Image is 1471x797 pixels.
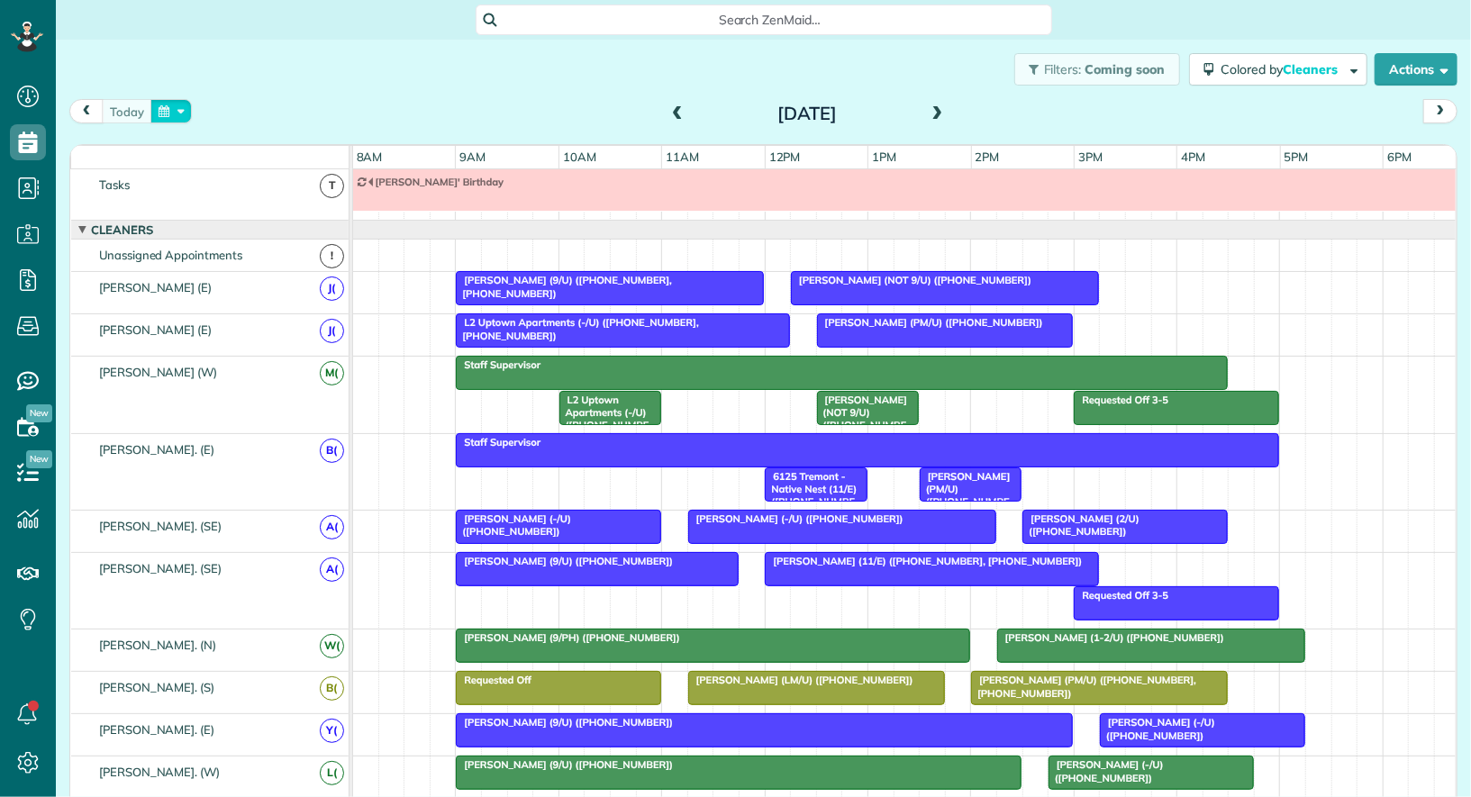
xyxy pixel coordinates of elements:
span: Requested Off 3-5 [1073,589,1169,602]
span: [PERSON_NAME] (-/U) ([PHONE_NUMBER]) [1099,716,1215,741]
h2: [DATE] [695,104,920,123]
span: M( [320,361,344,385]
span: J( [320,319,344,343]
button: prev [69,99,104,123]
span: 6pm [1384,149,1415,164]
span: [PERSON_NAME] (PM/U) ([PHONE_NUMBER], [PHONE_NUMBER]) [970,674,1196,699]
span: L2 Uptown Apartments (-/U) ([PHONE_NUMBER], [PHONE_NUMBER]) [558,394,653,471]
span: J( [320,276,344,301]
span: [PERSON_NAME] (-/U) ([PHONE_NUMBER]) [687,512,904,525]
span: [PERSON_NAME]. (S) [95,680,218,694]
span: [PERSON_NAME] (NOT 9/U) ([PHONE_NUMBER]) [816,394,908,445]
span: [PERSON_NAME] (9/U) ([PHONE_NUMBER]) [455,758,674,771]
span: [PERSON_NAME] (9/U) ([PHONE_NUMBER]) [455,716,674,729]
span: Staff Supervisor [455,436,541,448]
span: [PERSON_NAME]. (W) [95,765,223,779]
span: Filters: [1044,61,1082,77]
span: [PERSON_NAME] (11/E) ([PHONE_NUMBER], [PHONE_NUMBER]) [764,555,1083,567]
span: 11am [662,149,703,164]
span: [PERSON_NAME] (NOT 9/U) ([PHONE_NUMBER]) [790,274,1032,286]
span: A( [320,515,344,539]
span: 5pm [1281,149,1312,164]
span: New [26,450,52,468]
span: [PERSON_NAME] (W) [95,365,221,379]
span: 12pm [766,149,804,164]
span: W( [320,634,344,658]
span: [PERSON_NAME]. (N) [95,638,220,652]
span: Unassigned Appointments [95,248,246,262]
span: Y( [320,719,344,743]
span: [PERSON_NAME] (9/U) ([PHONE_NUMBER]) [455,555,674,567]
span: [PERSON_NAME]. (E) [95,722,218,737]
span: [PERSON_NAME] (1-2/U) ([PHONE_NUMBER]) [996,631,1225,644]
span: [PERSON_NAME] (E) [95,280,215,294]
span: B( [320,439,344,463]
span: [PERSON_NAME]. (SE) [95,561,225,575]
span: 2pm [972,149,1003,164]
span: 6125 Tremont - Native Nest (11/E) ([PHONE_NUMBER], [PHONE_NUMBER]) [764,470,858,548]
span: 3pm [1075,149,1106,164]
span: ! [320,244,344,268]
span: Tasks [95,177,133,192]
span: L( [320,761,344,785]
button: today [102,99,152,123]
span: [PERSON_NAME]' Birthday [367,176,505,188]
span: A( [320,557,344,582]
span: [PERSON_NAME] (-/U) ([PHONE_NUMBER]) [1048,758,1164,783]
span: Colored by [1221,61,1344,77]
button: Colored byCleaners [1189,53,1367,86]
span: 10am [559,149,600,164]
span: [PERSON_NAME] (LM/U) ([PHONE_NUMBER]) [687,674,914,686]
span: [PERSON_NAME] (9/PH) ([PHONE_NUMBER]) [455,631,681,644]
span: [PERSON_NAME]. (E) [95,442,218,457]
button: Actions [1375,53,1457,86]
span: Requested Off 3-5 [1073,394,1169,406]
span: T [320,174,344,198]
span: [PERSON_NAME]. (SE) [95,519,225,533]
span: Coming soon [1085,61,1166,77]
span: New [26,404,52,422]
span: [PERSON_NAME] (E) [95,322,215,337]
span: [PERSON_NAME] (PM/U) ([PHONE_NUMBER]) [919,470,1011,521]
span: L2 Uptown Apartments (-/U) ([PHONE_NUMBER], [PHONE_NUMBER]) [455,316,699,341]
span: [PERSON_NAME] (-/U) ([PHONE_NUMBER]) [455,512,571,538]
span: 1pm [868,149,900,164]
span: Staff Supervisor [455,358,541,371]
span: [PERSON_NAME] (PM/U) ([PHONE_NUMBER]) [816,316,1044,329]
span: Cleaners [87,222,157,237]
span: Requested Off [455,674,532,686]
span: 9am [456,149,489,164]
span: Cleaners [1283,61,1340,77]
span: 8am [353,149,386,164]
span: [PERSON_NAME] (9/U) ([PHONE_NUMBER], [PHONE_NUMBER]) [455,274,672,299]
span: 4pm [1177,149,1209,164]
button: next [1423,99,1457,123]
span: [PERSON_NAME] (2/U) ([PHONE_NUMBER]) [1022,512,1140,538]
span: B( [320,676,344,701]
